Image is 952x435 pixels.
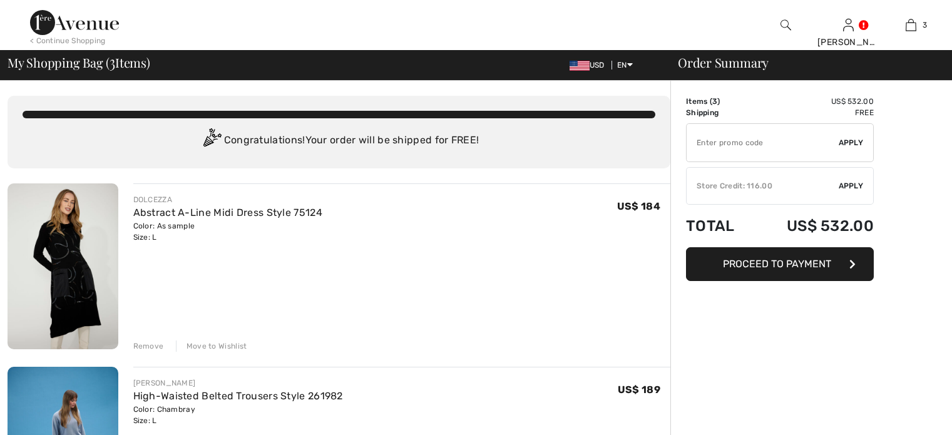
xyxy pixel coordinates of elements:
span: My Shopping Bag ( Items) [8,56,150,69]
img: 1ère Avenue [30,10,119,35]
a: Abstract A-Line Midi Dress Style 75124 [133,207,322,218]
input: Promo code [687,124,839,161]
span: US$ 184 [617,200,660,212]
div: < Continue Shopping [30,35,106,46]
div: Congratulations! Your order will be shipped for FREE! [23,128,655,153]
td: Free [753,107,874,118]
span: Apply [839,137,864,148]
img: US Dollar [570,61,590,71]
td: Shipping [686,107,753,118]
div: Order Summary [663,56,944,69]
span: USD [570,61,610,69]
img: Congratulation2.svg [199,128,224,153]
span: 3 [110,53,115,69]
div: [PERSON_NAME] [817,36,879,49]
div: Store Credit: 116.00 [687,180,839,192]
span: Proceed to Payment [723,258,831,270]
a: Sign In [843,19,854,31]
div: Remove [133,340,164,352]
a: 3 [880,18,941,33]
div: DOLCEZZA [133,194,322,205]
img: My Info [843,18,854,33]
img: search the website [781,18,791,33]
span: US$ 189 [618,384,660,396]
div: Move to Wishlist [176,340,247,352]
img: My Bag [906,18,916,33]
div: Color: As sample Size: L [133,220,322,243]
td: Total [686,205,753,247]
td: US$ 532.00 [753,205,874,247]
td: US$ 532.00 [753,96,874,107]
span: 3 [712,97,717,106]
td: Items ( ) [686,96,753,107]
span: EN [617,61,633,69]
a: High-Waisted Belted Trousers Style 261982 [133,390,343,402]
span: Apply [839,180,864,192]
img: Abstract A-Line Midi Dress Style 75124 [8,183,118,349]
div: [PERSON_NAME] [133,377,343,389]
button: Proceed to Payment [686,247,874,281]
span: 3 [923,19,927,31]
div: Color: Chambray Size: L [133,404,343,426]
